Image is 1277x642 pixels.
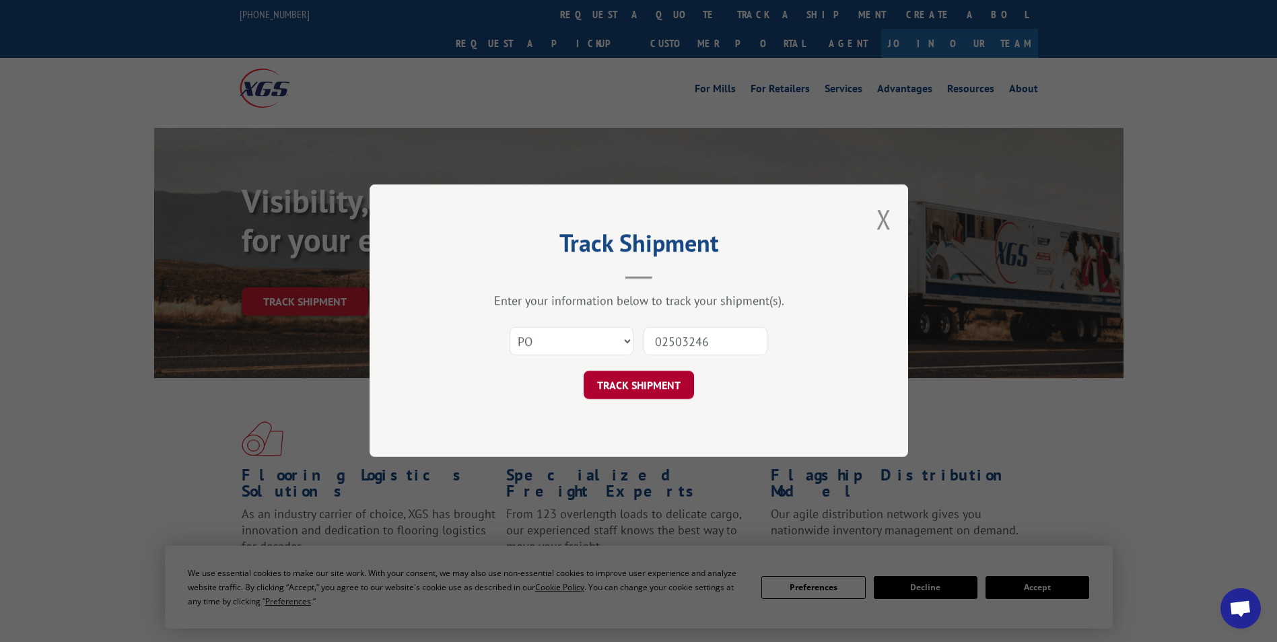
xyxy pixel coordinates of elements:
div: Open chat [1220,588,1261,629]
button: TRACK SHIPMENT [584,371,694,400]
input: Number(s) [644,328,767,356]
button: Close modal [876,201,891,237]
div: Enter your information below to track your shipment(s). [437,293,841,309]
h2: Track Shipment [437,234,841,259]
